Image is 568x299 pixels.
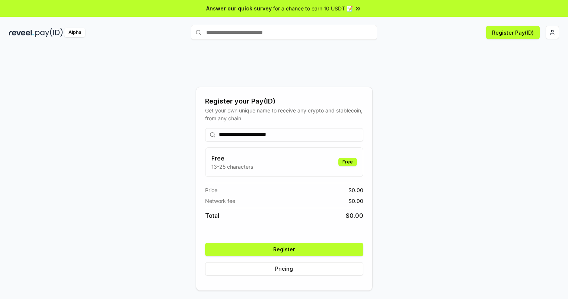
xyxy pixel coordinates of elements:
[205,211,219,220] span: Total
[211,163,253,171] p: 13-25 characters
[211,154,253,163] h3: Free
[205,197,235,205] span: Network fee
[9,28,34,37] img: reveel_dark
[273,4,353,12] span: for a chance to earn 10 USDT 📝
[205,243,363,256] button: Register
[64,28,85,37] div: Alpha
[205,186,217,194] span: Price
[35,28,63,37] img: pay_id
[346,211,363,220] span: $ 0.00
[338,158,357,166] div: Free
[348,186,363,194] span: $ 0.00
[205,262,363,276] button: Pricing
[205,106,363,122] div: Get your own unique name to receive any crypto and stablecoin, from any chain
[486,26,540,39] button: Register Pay(ID)
[348,197,363,205] span: $ 0.00
[206,4,272,12] span: Answer our quick survey
[205,96,363,106] div: Register your Pay(ID)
